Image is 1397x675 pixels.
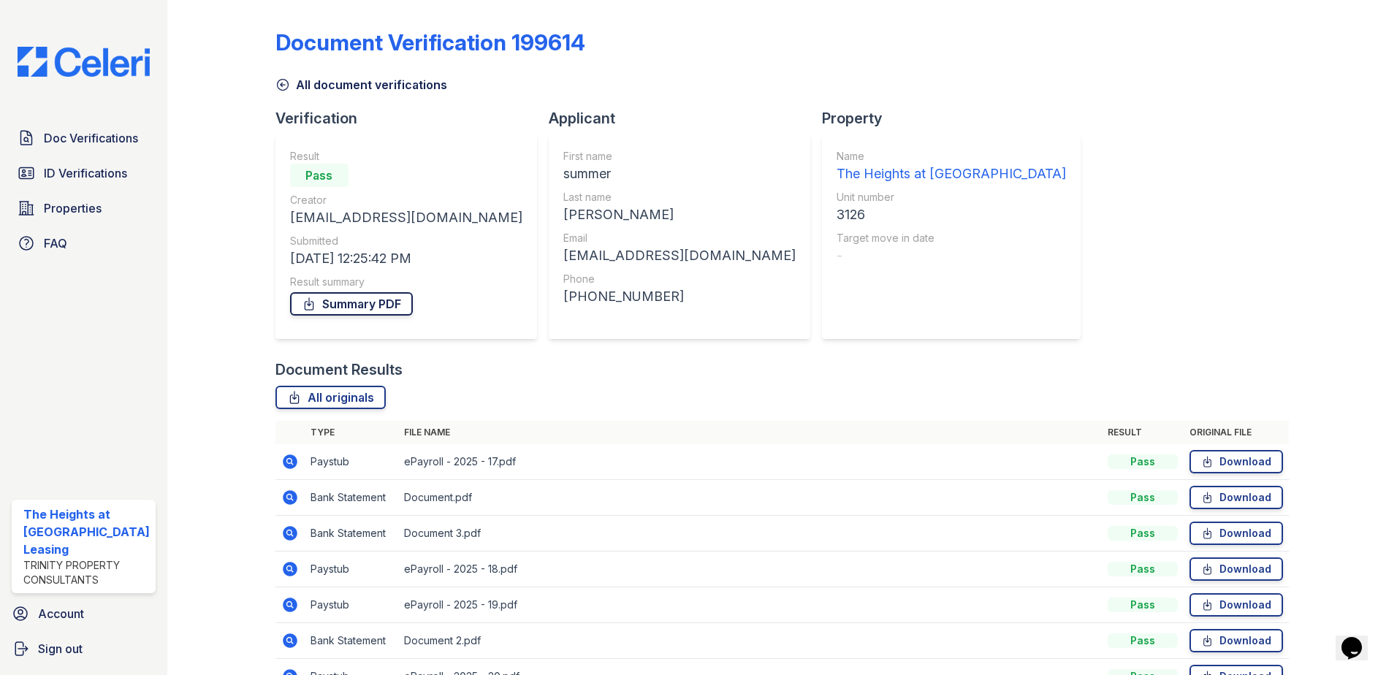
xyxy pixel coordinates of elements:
[290,275,522,289] div: Result summary
[1189,593,1283,617] a: Download
[305,480,398,516] td: Bank Statement
[290,234,522,248] div: Submitted
[275,76,447,94] a: All document verifications
[563,286,796,307] div: [PHONE_NUMBER]
[837,149,1066,164] div: Name
[305,552,398,587] td: Paystub
[563,231,796,245] div: Email
[837,164,1066,184] div: The Heights at [GEOGRAPHIC_DATA]
[398,421,1103,444] th: File name
[1108,490,1178,505] div: Pass
[1189,486,1283,509] a: Download
[1108,633,1178,648] div: Pass
[837,231,1066,245] div: Target move in date
[12,159,156,188] a: ID Verifications
[290,248,522,269] div: [DATE] 12:25:42 PM
[305,444,398,480] td: Paystub
[549,108,822,129] div: Applicant
[6,47,161,77] img: CE_Logo_Blue-a8612792a0a2168367f1c8372b55b34899dd931a85d93a1a3d3e32e68fde9ad4.png
[1108,562,1178,576] div: Pass
[1102,421,1184,444] th: Result
[398,516,1103,552] td: Document 3.pdf
[1189,629,1283,652] a: Download
[1184,421,1289,444] th: Original file
[44,164,127,182] span: ID Verifications
[837,149,1066,184] a: Name The Heights at [GEOGRAPHIC_DATA]
[44,199,102,217] span: Properties
[563,245,796,266] div: [EMAIL_ADDRESS][DOMAIN_NAME]
[563,272,796,286] div: Phone
[837,245,1066,266] div: -
[38,605,84,622] span: Account
[44,129,138,147] span: Doc Verifications
[563,164,796,184] div: summer
[1108,526,1178,541] div: Pass
[1108,454,1178,469] div: Pass
[44,234,67,252] span: FAQ
[305,587,398,623] td: Paystub
[398,623,1103,659] td: Document 2.pdf
[275,359,403,380] div: Document Results
[290,149,522,164] div: Result
[563,190,796,205] div: Last name
[398,587,1103,623] td: ePayroll - 2025 - 19.pdf
[563,149,796,164] div: First name
[563,205,796,225] div: [PERSON_NAME]
[837,205,1066,225] div: 3126
[1189,450,1283,473] a: Download
[398,480,1103,516] td: Document.pdf
[275,29,585,56] div: Document Verification 199614
[38,640,83,657] span: Sign out
[305,516,398,552] td: Bank Statement
[1189,557,1283,581] a: Download
[398,552,1103,587] td: ePayroll - 2025 - 18.pdf
[12,123,156,153] a: Doc Verifications
[275,386,386,409] a: All originals
[290,207,522,228] div: [EMAIL_ADDRESS][DOMAIN_NAME]
[23,558,150,587] div: Trinity Property Consultants
[6,634,161,663] a: Sign out
[1108,598,1178,612] div: Pass
[6,599,161,628] a: Account
[305,421,398,444] th: Type
[1336,617,1382,660] iframe: chat widget
[275,108,549,129] div: Verification
[12,194,156,223] a: Properties
[1189,522,1283,545] a: Download
[290,193,522,207] div: Creator
[822,108,1092,129] div: Property
[290,164,349,187] div: Pass
[23,506,150,558] div: The Heights at [GEOGRAPHIC_DATA] Leasing
[837,190,1066,205] div: Unit number
[290,292,413,316] a: Summary PDF
[305,623,398,659] td: Bank Statement
[12,229,156,258] a: FAQ
[398,444,1103,480] td: ePayroll - 2025 - 17.pdf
